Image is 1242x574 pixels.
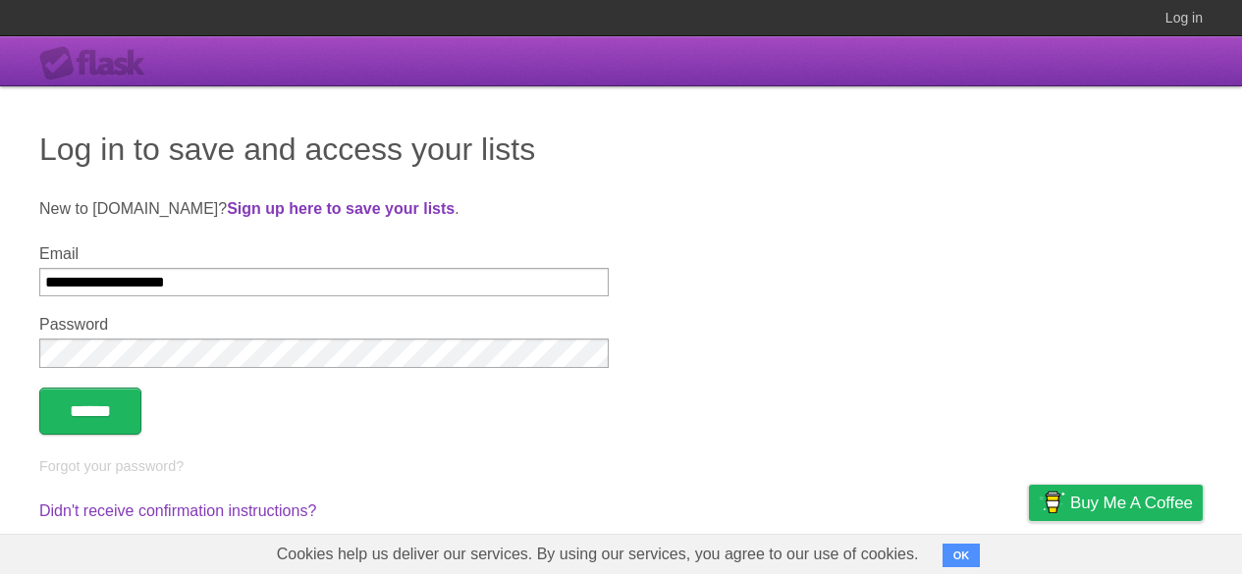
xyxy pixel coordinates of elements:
div: Flask [39,46,157,81]
span: Buy me a coffee [1070,486,1193,520]
label: Password [39,316,609,334]
a: Buy me a coffee [1029,485,1203,521]
button: OK [943,544,981,567]
img: Buy me a coffee [1039,486,1065,519]
a: Sign up here to save your lists [227,200,455,217]
a: Forgot your password? [39,458,184,474]
span: Cookies help us deliver our services. By using our services, you agree to our use of cookies. [257,535,939,574]
p: New to [DOMAIN_NAME]? . [39,197,1203,221]
a: Didn't receive confirmation instructions? [39,502,316,519]
h1: Log in to save and access your lists [39,126,1203,173]
label: Email [39,245,609,263]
